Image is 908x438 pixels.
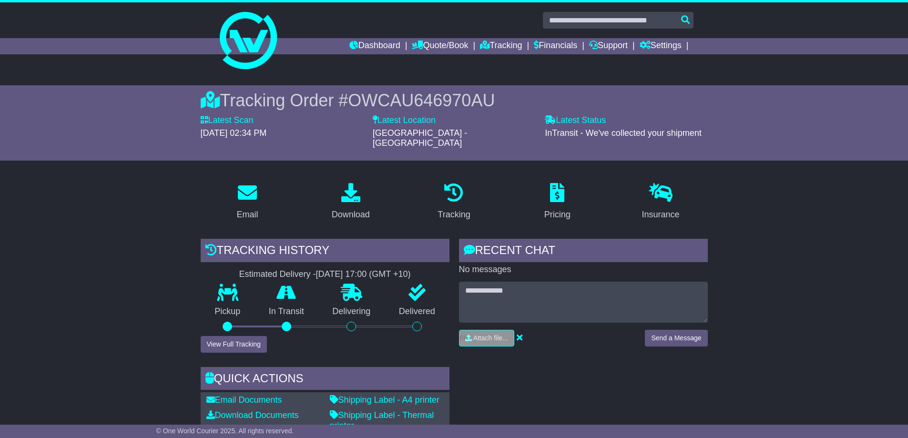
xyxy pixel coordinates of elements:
p: In Transit [255,306,318,317]
button: Send a Message [645,330,707,346]
p: Pickup [201,306,255,317]
div: Tracking history [201,239,449,265]
div: Pricing [544,208,571,221]
button: View Full Tracking [201,336,267,353]
div: Estimated Delivery - [201,269,449,280]
a: Financials [534,38,577,54]
label: Latest Scan [201,115,254,126]
div: Email [236,208,258,221]
a: Tracking [431,180,476,224]
span: © One World Courier 2025. All rights reserved. [156,427,294,435]
a: Email Documents [206,395,282,405]
p: Delivering [318,306,385,317]
div: Insurance [642,208,680,221]
a: Dashboard [349,38,400,54]
p: Delivered [385,306,449,317]
a: Support [589,38,628,54]
a: Email [230,180,264,224]
span: OWCAU646970AU [348,91,495,110]
div: RECENT CHAT [459,239,708,265]
div: Tracking [438,208,470,221]
a: Download Documents [206,410,299,420]
span: [DATE] 02:34 PM [201,128,267,138]
span: [GEOGRAPHIC_DATA] - [GEOGRAPHIC_DATA] [373,128,467,148]
a: Insurance [636,180,686,224]
label: Latest Location [373,115,436,126]
a: Pricing [538,180,577,224]
a: Download [326,180,376,224]
div: Tracking Order # [201,90,708,111]
a: Tracking [480,38,522,54]
a: Shipping Label - A4 printer [330,395,439,405]
a: Settings [640,38,682,54]
div: Quick Actions [201,367,449,393]
label: Latest Status [545,115,606,126]
span: InTransit - We've collected your shipment [545,128,702,138]
a: Quote/Book [412,38,468,54]
div: [DATE] 17:00 (GMT +10) [316,269,411,280]
p: No messages [459,265,708,275]
div: Download [332,208,370,221]
a: Shipping Label - Thermal printer [330,410,434,430]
